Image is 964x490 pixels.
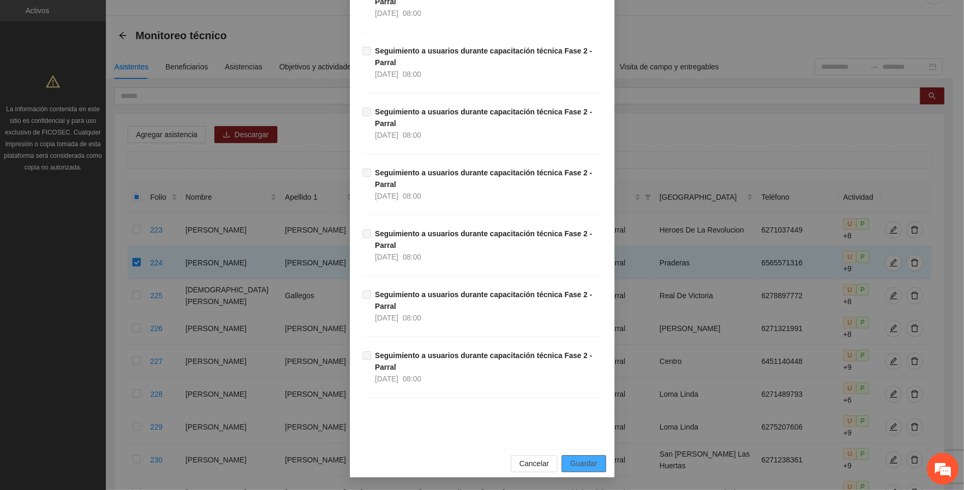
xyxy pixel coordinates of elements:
strong: Seguimiento a usuarios durante capacitación técnica Fase 2 - Parral [375,290,592,310]
strong: Seguimiento a usuarios durante capacitación técnica Fase 2 - Parral [375,47,592,67]
span: 08:00 [403,314,421,322]
span: 08:00 [403,131,421,139]
span: Estamos en línea. [61,141,146,248]
span: [DATE] [375,9,399,17]
span: [DATE] [375,70,399,78]
textarea: Escriba su mensaje y pulse “Intro” [5,289,202,326]
span: 08:00 [403,253,421,261]
span: [DATE] [375,375,399,383]
button: Cancelar [511,455,557,472]
span: [DATE] [375,192,399,200]
span: 08:00 [403,9,421,17]
span: [DATE] [375,314,399,322]
div: Chatee con nosotros ahora [55,54,178,68]
span: Cancelar [519,458,549,469]
span: Guardar [570,458,597,469]
span: 08:00 [403,192,421,200]
span: 08:00 [403,70,421,78]
span: [DATE] [375,131,399,139]
strong: Seguimiento a usuarios durante capacitación técnica Fase 2 - Parral [375,351,592,371]
strong: Seguimiento a usuarios durante capacitación técnica Fase 2 - Parral [375,168,592,189]
span: 08:00 [403,375,421,383]
div: Minimizar ventana de chat en vivo [174,5,199,31]
span: [DATE] [375,253,399,261]
strong: Seguimiento a usuarios durante capacitación técnica Fase 2 - Parral [375,229,592,250]
button: Guardar [562,455,606,472]
strong: Seguimiento a usuarios durante capacitación técnica Fase 2 - Parral [375,108,592,128]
